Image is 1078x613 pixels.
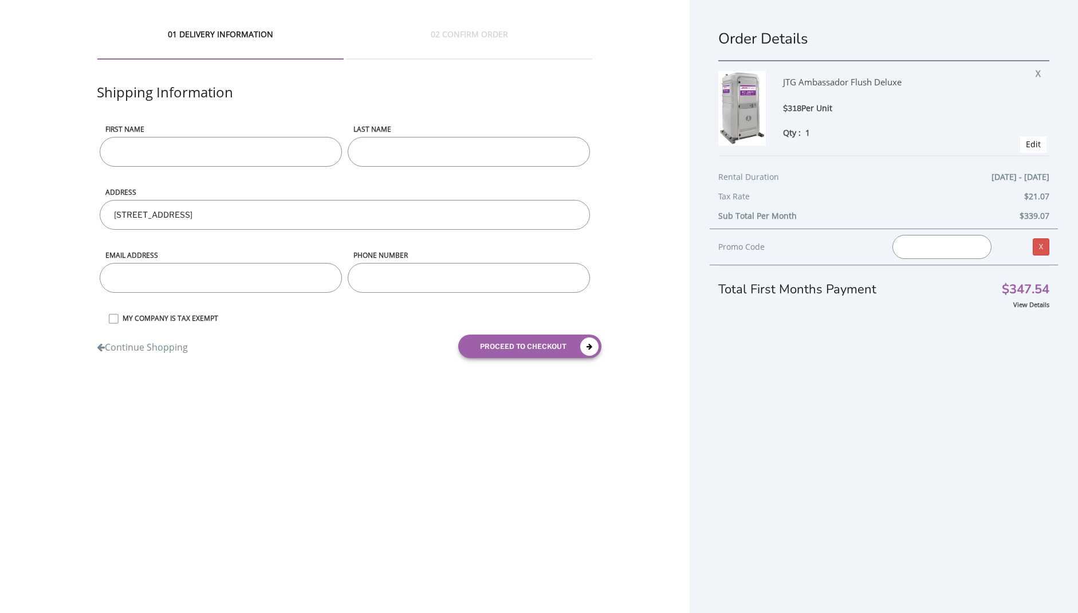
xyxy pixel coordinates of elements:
[348,250,590,260] label: phone number
[97,335,188,354] a: Continue Shopping
[992,170,1049,184] span: [DATE] - [DATE]
[346,29,592,60] div: 02 CONFIRM ORDER
[718,29,1049,49] h1: Order Details
[348,124,590,134] label: LAST NAME
[783,71,1004,102] div: JTG Ambassador Flush Deluxe
[1036,64,1046,79] span: X
[718,190,1049,209] div: Tax Rate
[718,265,1049,298] div: Total First Months Payment
[100,250,342,260] label: Email address
[783,127,1004,139] div: Qty :
[718,210,797,221] b: Sub Total Per Month
[1032,567,1078,613] button: Live Chat
[458,335,601,358] button: proceed to checkout
[1013,300,1049,309] a: View Details
[1002,284,1049,296] span: $347.54
[117,313,593,323] label: MY COMPANY IS TAX EXEMPT
[1026,139,1041,150] a: Edit
[801,103,832,113] span: Per Unit
[97,29,344,60] div: 01 DELIVERY INFORMATION
[718,240,875,254] div: Promo Code
[783,102,1004,115] div: $318
[100,124,342,134] label: First name
[97,82,593,124] div: Shipping Information
[805,127,810,138] span: 1
[1020,210,1049,221] b: $339.07
[1024,190,1049,203] span: $21.07
[1033,238,1049,256] a: X
[718,170,1049,190] div: Rental Duration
